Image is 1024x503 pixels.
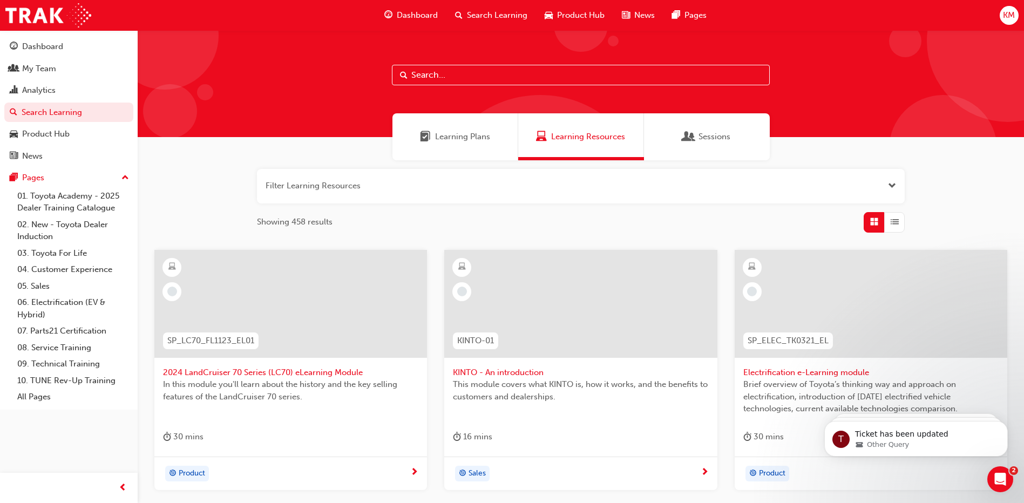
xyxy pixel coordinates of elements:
span: Learning Resources [551,131,625,143]
span: Learning Resources [536,131,547,143]
span: SP_LC70_FL1123_EL01 [167,335,254,347]
span: next-icon [410,468,418,478]
button: Open the filter [888,180,896,192]
span: SP_ELEC_TK0321_EL [748,335,829,347]
a: My Team [4,59,133,79]
span: Learning Plans [420,131,431,143]
span: learningRecordVerb_NONE-icon [457,287,467,296]
span: guage-icon [384,9,392,22]
span: Sales [469,467,486,480]
a: 07. Parts21 Certification [13,323,133,339]
img: Trak [5,3,91,28]
span: Electrification e-Learning module [743,366,999,379]
a: 02. New - Toyota Dealer Induction [13,216,133,245]
span: KM [1003,9,1015,22]
span: prev-icon [119,481,127,495]
input: Search... [392,65,770,85]
a: 06. Electrification (EV & Hybrid) [13,294,133,323]
div: My Team [22,63,56,75]
span: learningRecordVerb_NONE-icon [747,287,757,296]
span: Search [400,69,408,81]
span: up-icon [121,171,129,185]
a: Product Hub [4,124,133,144]
a: Dashboard [4,37,133,57]
span: Grid [870,216,878,228]
a: car-iconProduct Hub [536,4,613,26]
span: Search Learning [467,9,527,22]
a: 10. TUNE Rev-Up Training [13,372,133,389]
span: Product Hub [557,9,605,22]
span: duration-icon [743,430,751,444]
span: pages-icon [10,173,18,183]
span: car-icon [545,9,553,22]
a: News [4,146,133,166]
span: people-icon [10,64,18,74]
span: learningRecordVerb_NONE-icon [167,287,177,296]
div: News [22,150,43,162]
a: Search Learning [4,103,133,123]
span: pages-icon [672,9,680,22]
a: SP_ELEC_TK0321_ELElectrification e-Learning moduleBrief overview of Toyota’s thinking way and app... [735,250,1007,491]
span: This module covers what KINTO is, how it works, and the benefits to customers and dealerships. [453,378,708,403]
span: next-icon [701,468,709,478]
button: DashboardMy TeamAnalyticsSearch LearningProduct HubNews [4,35,133,168]
span: 2024 LandCruiser 70 Series (LC70) eLearning Module [163,366,418,379]
span: 2 [1009,466,1018,475]
a: Learning PlansLearning Plans [392,113,518,160]
a: Learning ResourcesLearning Resources [518,113,644,160]
span: In this module you'll learn about the history and the key selling features of the LandCruiser 70 ... [163,378,418,403]
span: duration-icon [163,430,171,444]
span: learningResourceType_ELEARNING-icon [168,260,176,274]
span: target-icon [459,467,466,481]
a: Analytics [4,80,133,100]
a: 08. Service Training [13,339,133,356]
a: 03. Toyota For Life [13,245,133,262]
div: 30 mins [743,430,784,444]
div: Pages [22,172,44,184]
a: 05. Sales [13,278,133,295]
button: KM [1000,6,1019,25]
span: Sessions [683,131,694,143]
span: news-icon [10,152,18,161]
span: search-icon [10,108,17,118]
span: Product [179,467,205,480]
a: pages-iconPages [663,4,715,26]
a: guage-iconDashboard [376,4,446,26]
span: learningResourceType_ELEARNING-icon [748,260,756,274]
iframe: Intercom live chat [987,466,1013,492]
span: List [891,216,899,228]
a: search-iconSearch Learning [446,4,536,26]
span: Brief overview of Toyota’s thinking way and approach on electrification, introduction of [DATE] e... [743,378,999,415]
a: SessionsSessions [644,113,770,160]
span: Sessions [699,131,730,143]
span: search-icon [455,9,463,22]
div: Product Hub [22,128,70,140]
span: target-icon [749,467,757,481]
iframe: Intercom notifications message [808,398,1024,474]
a: 01. Toyota Academy - 2025 Dealer Training Catalogue [13,188,133,216]
span: chart-icon [10,86,18,96]
span: duration-icon [453,430,461,444]
span: KINTO-01 [457,335,494,347]
button: Pages [4,168,133,188]
div: 30 mins [163,430,204,444]
span: target-icon [169,467,177,481]
span: Showing 458 results [257,216,333,228]
span: Dashboard [397,9,438,22]
a: 04. Customer Experience [13,261,133,278]
a: 09. Technical Training [13,356,133,372]
span: Learning Plans [435,131,490,143]
a: All Pages [13,389,133,405]
span: guage-icon [10,42,18,52]
a: KINTO-01KINTO - An introductionThis module covers what KINTO is, how it works, and the benefits t... [444,250,717,491]
span: Product [759,467,785,480]
div: 16 mins [453,430,492,444]
span: News [634,9,655,22]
